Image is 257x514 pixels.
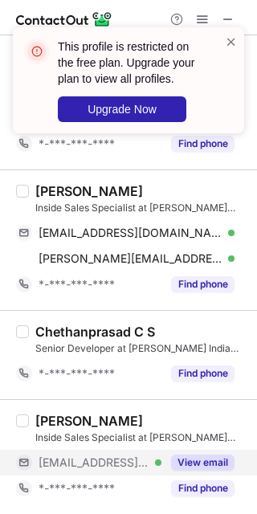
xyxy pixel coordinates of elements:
[24,39,50,64] img: error
[171,276,235,292] button: Reveal Button
[39,455,149,470] span: [EMAIL_ADDRESS][PERSON_NAME][DOMAIN_NAME]
[39,226,222,240] span: [EMAIL_ADDRESS][DOMAIN_NAME]
[35,201,247,215] div: Inside Sales Specialist at [PERSON_NAME] India Pvt Ltd
[171,365,235,381] button: Reveal Button
[35,183,143,199] div: [PERSON_NAME]
[58,96,186,122] button: Upgrade Now
[171,455,235,471] button: Reveal Button
[35,430,247,445] div: Inside Sales Specialist at [PERSON_NAME] India Pvt Ltd
[39,251,222,266] span: [PERSON_NAME][EMAIL_ADDRESS][PERSON_NAME][PERSON_NAME][DOMAIN_NAME]
[35,324,155,340] div: Chethanprasad C S
[171,480,235,496] button: Reveal Button
[16,10,112,29] img: ContactOut v5.3.10
[35,341,247,356] div: Senior Developer at [PERSON_NAME] India Pvt Ltd
[88,103,157,116] span: Upgrade Now
[58,39,206,87] header: This profile is restricted on the free plan. Upgrade your plan to view all profiles.
[35,413,143,429] div: [PERSON_NAME]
